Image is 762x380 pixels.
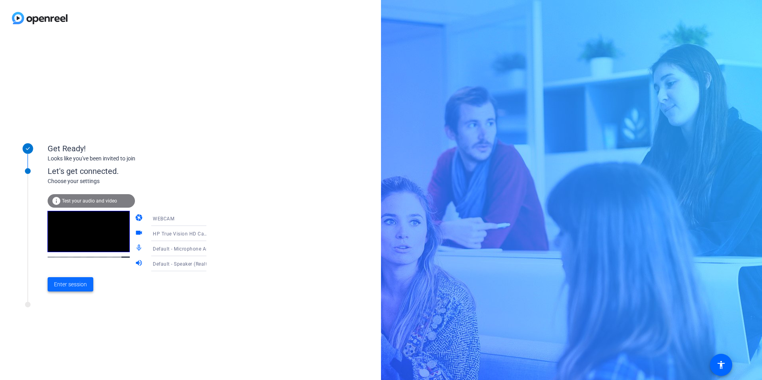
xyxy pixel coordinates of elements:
span: Enter session [54,280,87,289]
div: Get Ready! [48,143,206,154]
mat-icon: info [52,196,61,206]
span: HP True Vision HD Camera (0408:548f) [153,230,245,237]
span: Default - Speaker (Realtek(R) Audio) [153,260,236,267]
mat-icon: mic_none [135,244,144,253]
div: Let's get connected. [48,165,223,177]
div: Choose your settings [48,177,223,185]
span: Test your audio and video [62,198,117,204]
button: Enter session [48,277,93,291]
mat-icon: accessibility [716,360,726,370]
span: WEBCAM [153,216,174,222]
mat-icon: camera [135,214,144,223]
mat-icon: volume_up [135,259,144,268]
span: Default - Microphone Array (AMD Audio Device) [153,245,263,252]
mat-icon: videocam [135,229,144,238]
div: Looks like you've been invited to join [48,154,206,163]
